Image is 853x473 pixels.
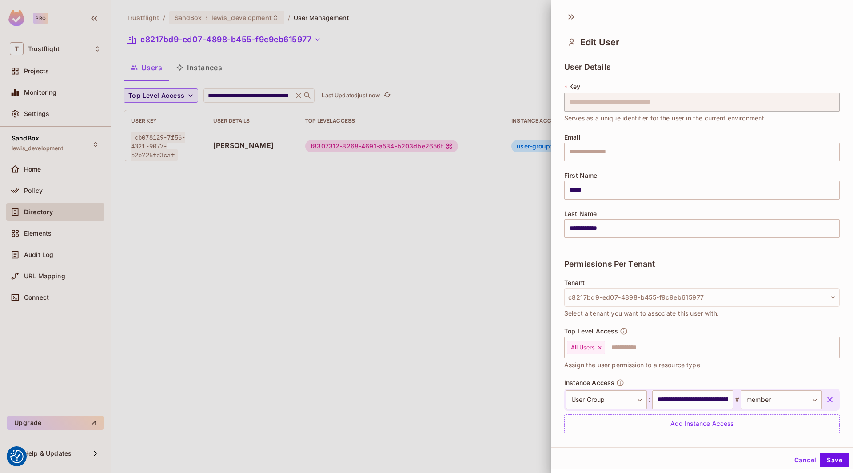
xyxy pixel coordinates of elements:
span: Edit User [580,37,619,48]
span: Tenant [564,279,585,286]
div: member [741,390,822,409]
button: c8217bd9-ed07-4898-b455-f9c9eb615977 [564,288,840,307]
div: Add Instance Access [564,414,840,433]
img: Revisit consent button [10,450,24,463]
span: All Users [571,344,595,351]
span: Last Name [564,210,597,217]
span: User Details [564,63,611,72]
span: # [733,394,741,405]
div: User Group [566,390,647,409]
span: Instance Access [564,379,614,386]
div: All Users [567,341,605,354]
button: Open [835,346,837,348]
span: : [647,394,652,405]
button: Consent Preferences [10,450,24,463]
span: Email [564,134,581,141]
span: Top Level Access [564,328,618,335]
span: Permissions Per Tenant [564,260,655,269]
span: Serves as a unique identifier for the user in the current environment. [564,113,766,123]
span: First Name [564,172,598,179]
button: Save [820,453,849,467]
button: Cancel [791,453,820,467]
span: Select a tenant you want to associate this user with. [564,309,719,318]
span: Key [569,83,580,90]
span: Assign the user permission to a resource type [564,360,700,370]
